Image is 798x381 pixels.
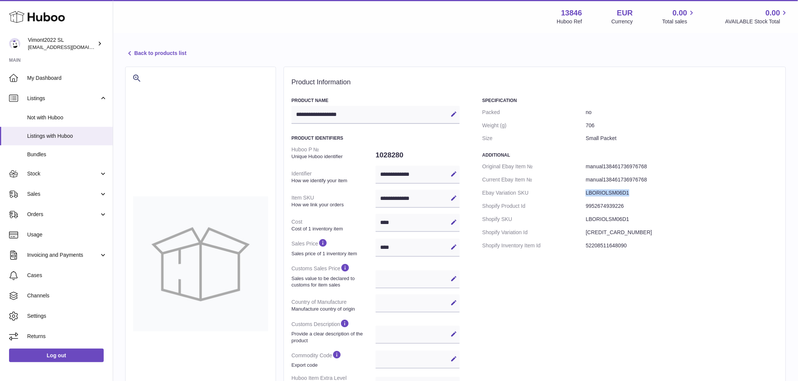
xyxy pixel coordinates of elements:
[586,239,778,252] dd: 52208511648090
[292,260,376,291] dt: Customs Sales Price
[27,190,99,198] span: Sales
[482,239,586,252] dt: Shopify Inventory Item Id
[292,153,374,160] strong: Unique Huboo identifier
[586,226,778,239] dd: [CREDIT_CARD_NUMBER]
[586,173,778,186] dd: manual138461736976768
[292,347,376,372] dt: Commodity Code
[617,8,633,18] strong: EUR
[662,18,696,25] span: Total sales
[133,197,268,331] img: no-photo-large.jpg
[557,18,582,25] div: Huboo Ref
[482,106,586,119] dt: Packed
[292,331,374,344] strong: Provide a clear description of the product
[725,18,789,25] span: AVAILABLE Stock Total
[586,106,778,119] dd: no
[482,98,778,104] h3: Specification
[27,333,107,340] span: Returns
[27,312,107,320] span: Settings
[292,201,374,208] strong: How we link your orders
[27,251,99,259] span: Invoicing and Payments
[586,132,778,145] dd: Small Packet
[482,160,586,173] dt: Original Ebay Item №
[292,98,460,104] h3: Product Name
[27,95,99,102] span: Listings
[27,133,107,140] span: Listings with Huboo
[482,200,586,213] dt: Shopify Product Id
[292,167,376,187] dt: Identifier
[125,49,186,58] a: Back to products list
[27,75,107,82] span: My Dashboard
[292,315,376,347] dt: Customs Description
[27,151,107,158] span: Bundles
[292,226,374,232] strong: Cost of 1 inventory item
[586,213,778,226] dd: LBORIOLSM06D1
[292,215,376,235] dt: Cost
[27,231,107,238] span: Usage
[27,292,107,299] span: Channels
[27,114,107,121] span: Not with Huboo
[292,78,778,87] h2: Product Information
[662,8,696,25] a: 0.00 Total sales
[28,37,96,51] div: Vimont2022 SL
[292,135,460,141] h3: Product Identifiers
[482,186,586,200] dt: Ebay Variation SKU
[292,250,374,257] strong: Sales price of 1 inventory item
[482,226,586,239] dt: Shopify Variation Id
[586,160,778,173] dd: manual138461736976768
[292,191,376,211] dt: Item SKU
[292,306,374,312] strong: Manufacture country of origin
[482,173,586,186] dt: Current Ebay Item №
[561,8,582,18] strong: 13846
[9,38,20,49] img: internalAdmin-13846@internal.huboo.com
[725,8,789,25] a: 0.00 AVAILABLE Stock Total
[766,8,780,18] span: 0.00
[27,211,99,218] span: Orders
[292,177,374,184] strong: How we identify your item
[482,213,586,226] dt: Shopify SKU
[586,200,778,213] dd: 9952674939226
[612,18,633,25] div: Currency
[292,275,374,288] strong: Sales value to be declared to customs for item sales
[586,186,778,200] dd: LBORIOLSM06D1
[482,152,778,158] h3: Additional
[292,235,376,260] dt: Sales Price
[9,349,104,362] a: Log out
[586,119,778,132] dd: 706
[28,44,111,50] span: [EMAIL_ADDRESS][DOMAIN_NAME]
[482,132,586,145] dt: Size
[27,272,107,279] span: Cases
[292,296,376,315] dt: Country of Manufacture
[27,170,99,177] span: Stock
[292,362,374,369] strong: Export code
[482,119,586,132] dt: Weight (g)
[376,147,460,163] dd: 1028280
[292,143,376,163] dt: Huboo P №
[673,8,688,18] span: 0.00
